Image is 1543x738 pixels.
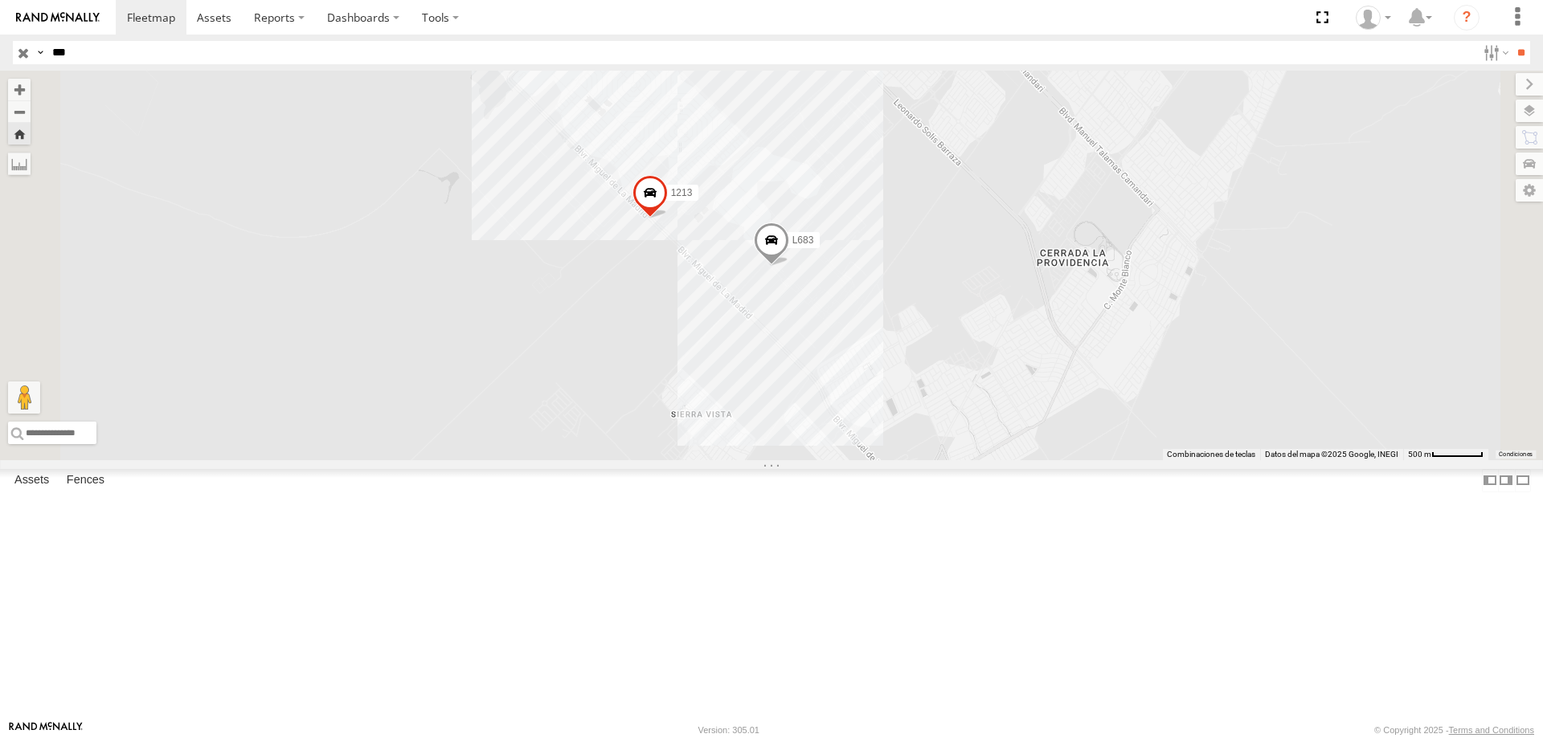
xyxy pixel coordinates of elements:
[1403,449,1488,460] button: Escala del mapa: 500 m por 61 píxeles
[1515,469,1531,492] label: Hide Summary Table
[59,469,113,491] label: Fences
[671,186,693,198] span: 1213
[8,381,40,414] button: Arrastra el hombrecito naranja al mapa para abrir Street View
[16,12,100,23] img: rand-logo.svg
[1499,451,1533,458] a: Condiciones
[8,79,31,100] button: Zoom in
[6,469,57,491] label: Assets
[1167,449,1255,460] button: Combinaciones de teclas
[1408,450,1431,459] span: 500 m
[8,153,31,175] label: Measure
[698,725,759,735] div: Version: 305.01
[792,234,814,246] span: L683
[8,100,31,123] button: Zoom out
[1374,725,1534,735] div: © Copyright 2025 -
[9,722,83,738] a: Visit our Website
[1477,41,1512,64] label: Search Filter Options
[34,41,47,64] label: Search Query
[1449,725,1534,735] a: Terms and Conditions
[8,123,31,145] button: Zoom Home
[1350,6,1397,30] div: MANUEL HERNANDEZ
[1265,450,1398,459] span: Datos del mapa ©2025 Google, INEGI
[1482,469,1498,492] label: Dock Summary Table to the Left
[1516,179,1543,202] label: Map Settings
[1454,5,1480,31] i: ?
[1498,469,1514,492] label: Dock Summary Table to the Right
